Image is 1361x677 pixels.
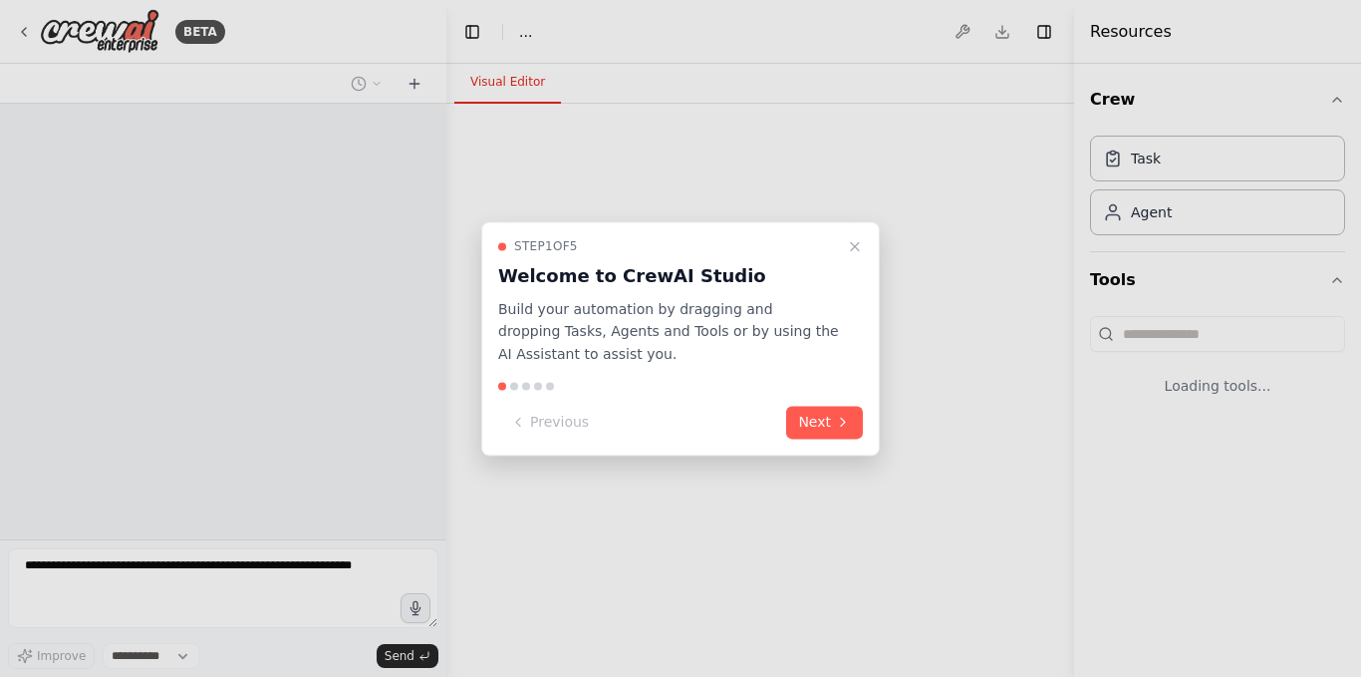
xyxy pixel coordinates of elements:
span: Step 1 of 5 [514,238,578,254]
p: Build your automation by dragging and dropping Tasks, Agents and Tools or by using the AI Assista... [498,298,839,366]
button: Next [786,406,863,439]
button: Close walkthrough [843,234,867,258]
button: Previous [498,406,601,439]
button: Hide left sidebar [458,18,486,46]
h3: Welcome to CrewAI Studio [498,262,839,290]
